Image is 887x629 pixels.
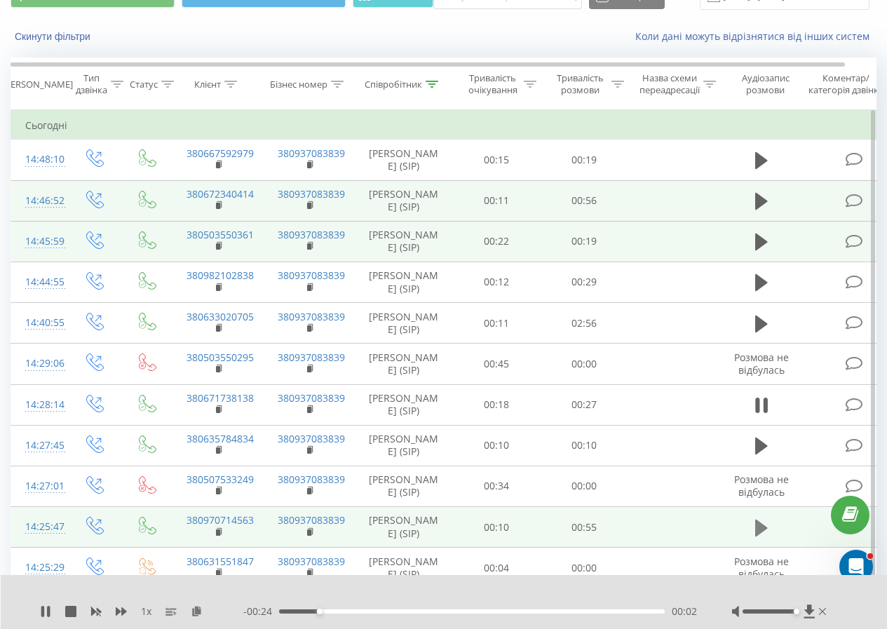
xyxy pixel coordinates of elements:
[541,344,628,384] td: 00:00
[25,513,53,541] div: 14:25:47
[25,432,53,459] div: 14:27:45
[541,180,628,221] td: 00:56
[541,384,628,425] td: 00:27
[453,262,541,302] td: 00:12
[355,303,453,344] td: [PERSON_NAME] (SIP)
[453,303,541,344] td: 00:11
[187,513,254,527] a: 380970714563
[541,466,628,506] td: 00:00
[453,507,541,548] td: 00:10
[243,604,279,618] span: - 00:24
[541,303,628,344] td: 02:56
[25,350,53,377] div: 14:29:06
[453,384,541,425] td: 00:18
[453,180,541,221] td: 00:11
[672,604,697,618] span: 00:02
[130,79,158,90] div: Статус
[25,146,53,173] div: 14:48:10
[278,513,345,527] a: 380937083839
[25,391,53,419] div: 14:28:14
[639,72,700,96] div: Назва схеми переадресації
[278,555,345,568] a: 380937083839
[355,548,453,588] td: [PERSON_NAME] (SIP)
[76,72,107,96] div: Тип дзвінка
[453,548,541,588] td: 00:04
[194,79,221,90] div: Клієнт
[141,604,151,618] span: 1 x
[2,79,73,90] div: [PERSON_NAME]
[734,555,789,581] span: Розмова не відбулась
[187,473,254,486] a: 380507533249
[25,187,53,215] div: 14:46:52
[278,473,345,486] a: 380937083839
[278,269,345,282] a: 380937083839
[453,466,541,506] td: 00:34
[541,507,628,548] td: 00:55
[355,180,453,221] td: [PERSON_NAME] (SIP)
[839,550,873,583] iframe: Intercom live chat
[355,262,453,302] td: [PERSON_NAME] (SIP)
[465,72,520,96] div: Тривалість очікування
[731,72,799,96] div: Аудіозапис розмови
[453,221,541,262] td: 00:22
[365,79,422,90] div: Співробітник
[25,269,53,296] div: 14:44:55
[187,147,254,160] a: 380667592979
[355,466,453,506] td: [PERSON_NAME] (SIP)
[278,432,345,445] a: 380937083839
[453,344,541,384] td: 00:45
[805,72,887,96] div: Коментар/категорія дзвінка
[187,351,254,364] a: 380503550295
[553,72,608,96] div: Тривалість розмови
[187,555,254,568] a: 380631551847
[453,425,541,466] td: 00:10
[541,425,628,466] td: 00:10
[278,228,345,241] a: 380937083839
[187,432,254,445] a: 380635784834
[278,351,345,364] a: 380937083839
[541,221,628,262] td: 00:19
[278,391,345,405] a: 380937083839
[453,140,541,180] td: 00:15
[278,310,345,323] a: 380937083839
[25,309,53,337] div: 14:40:55
[635,29,876,43] a: Коли дані можуть відрізнятися вiд інших систем
[355,507,453,548] td: [PERSON_NAME] (SIP)
[278,187,345,201] a: 380937083839
[187,391,254,405] a: 380671738138
[278,147,345,160] a: 380937083839
[355,425,453,466] td: [PERSON_NAME] (SIP)
[187,269,254,282] a: 380982102838
[355,344,453,384] td: [PERSON_NAME] (SIP)
[25,554,53,581] div: 14:25:29
[541,262,628,302] td: 00:29
[270,79,327,90] div: Бізнес номер
[734,351,789,377] span: Розмова не відбулась
[734,473,789,499] span: Розмова не відбулась
[541,548,628,588] td: 00:00
[794,609,799,614] div: Accessibility label
[355,384,453,425] td: [PERSON_NAME] (SIP)
[187,187,254,201] a: 380672340414
[11,30,97,43] button: Скинути фільтри
[355,221,453,262] td: [PERSON_NAME] (SIP)
[25,228,53,255] div: 14:45:59
[25,473,53,500] div: 14:27:01
[317,609,323,614] div: Accessibility label
[187,310,254,323] a: 380633020705
[355,140,453,180] td: [PERSON_NAME] (SIP)
[541,140,628,180] td: 00:19
[187,228,254,241] a: 380503550361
